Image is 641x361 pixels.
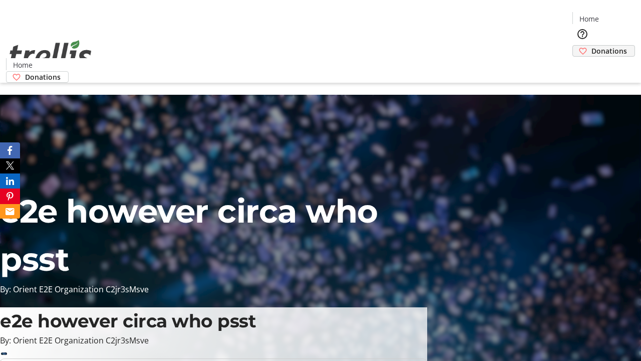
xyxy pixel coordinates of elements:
button: Cart [572,57,592,77]
span: Donations [25,72,61,82]
a: Home [573,14,605,24]
a: Donations [6,71,69,83]
span: Donations [591,46,627,56]
img: Orient E2E Organization C2jr3sMsve's Logo [6,29,95,79]
button: Help [572,24,592,44]
span: Home [13,60,33,70]
span: Home [579,14,599,24]
a: Donations [572,45,635,57]
a: Home [7,60,39,70]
